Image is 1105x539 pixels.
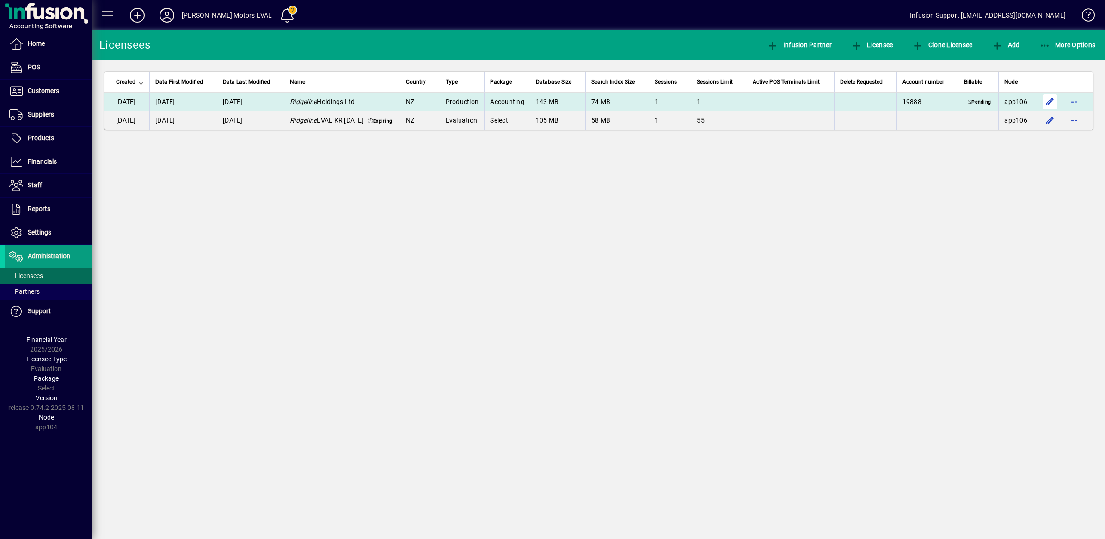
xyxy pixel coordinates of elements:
span: Package [490,77,512,87]
td: Select [484,111,530,130]
div: Account number [902,77,952,87]
td: 55 [691,111,747,130]
button: Profile [152,7,182,24]
a: Reports [5,198,92,221]
td: 143 MB [530,93,585,111]
span: Created [116,77,135,87]
span: POS [28,63,40,71]
div: Node [1004,77,1027,87]
td: 19888 [896,93,958,111]
button: More Options [1037,37,1098,53]
div: [PERSON_NAME] Motors EVAL [182,8,272,23]
a: Financials [5,150,92,173]
a: Suppliers [5,103,92,126]
div: Infusion Support [EMAIL_ADDRESS][DOMAIN_NAME] [910,8,1066,23]
span: Version [36,394,57,402]
span: Billable [964,77,982,87]
button: Licensee [849,37,896,53]
span: Staff [28,181,42,189]
div: Licensees [99,37,150,52]
div: Database Size [536,77,580,87]
div: Country [406,77,434,87]
div: Name [290,77,394,87]
span: Expiring [366,118,394,125]
span: Data First Modified [155,77,203,87]
span: Settings [28,229,51,236]
span: Licensee [851,41,893,49]
button: More options [1067,113,1081,128]
span: Country [406,77,426,87]
a: Products [5,127,92,150]
span: Name [290,77,305,87]
span: Home [28,40,45,47]
span: Node [1004,77,1018,87]
td: 58 MB [585,111,649,130]
td: [DATE] [104,111,149,130]
td: [DATE] [149,93,217,111]
span: Sessions [655,77,677,87]
td: Accounting [484,93,530,111]
a: Home [5,32,92,56]
span: Customers [28,87,59,94]
span: Holdings Ltd [290,98,355,105]
button: Clone Licensee [910,37,975,53]
span: Licensees [9,272,43,279]
span: Type [446,77,458,87]
a: Licensees [5,268,92,284]
td: 1 [649,111,691,130]
div: Data Last Modified [223,77,278,87]
span: Search Index Size [591,77,635,87]
span: Active POS Terminals Limit [753,77,820,87]
div: Active POS Terminals Limit [753,77,828,87]
span: Package [34,375,59,382]
span: Infusion Partner [767,41,832,49]
span: Support [28,307,51,315]
span: Add [992,41,1019,49]
span: Suppliers [28,111,54,118]
span: Data Last Modified [223,77,270,87]
td: 1 [649,93,691,111]
div: Created [116,77,144,87]
button: Edit [1043,94,1057,109]
span: EVAL KR [DATE] [290,117,364,124]
a: Support [5,300,92,323]
button: Add [123,7,152,24]
div: Data First Modified [155,77,211,87]
button: Infusion Partner [765,37,834,53]
div: Sessions Limit [697,77,741,87]
span: Reports [28,205,50,212]
div: Sessions [655,77,685,87]
td: 105 MB [530,111,585,130]
a: Knowledge Base [1075,2,1093,32]
span: Financials [28,158,57,165]
span: Sessions Limit [697,77,733,87]
span: Partners [9,288,40,295]
span: Database Size [536,77,571,87]
div: Type [446,77,479,87]
td: [DATE] [149,111,217,130]
span: More Options [1039,41,1096,49]
span: Pending [966,99,993,106]
div: Package [490,77,524,87]
span: Node [39,414,54,421]
em: Ridgeline [290,117,317,124]
td: Production [440,93,485,111]
span: app106.prod.infusionbusinesssoftware.com [1004,117,1027,124]
a: Customers [5,80,92,103]
a: POS [5,56,92,79]
span: app106.prod.infusionbusinesssoftware.com [1004,98,1027,105]
div: Delete Requested [840,77,891,87]
td: 1 [691,93,747,111]
td: [DATE] [217,111,284,130]
button: More options [1067,94,1081,109]
button: Add [989,37,1022,53]
td: Evaluation [440,111,485,130]
span: Products [28,134,54,142]
td: NZ [400,111,440,130]
a: Settings [5,221,92,244]
td: 74 MB [585,93,649,111]
span: Licensee Type [26,355,67,363]
span: Account number [902,77,944,87]
td: [DATE] [104,93,149,111]
button: Edit [1043,113,1057,128]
